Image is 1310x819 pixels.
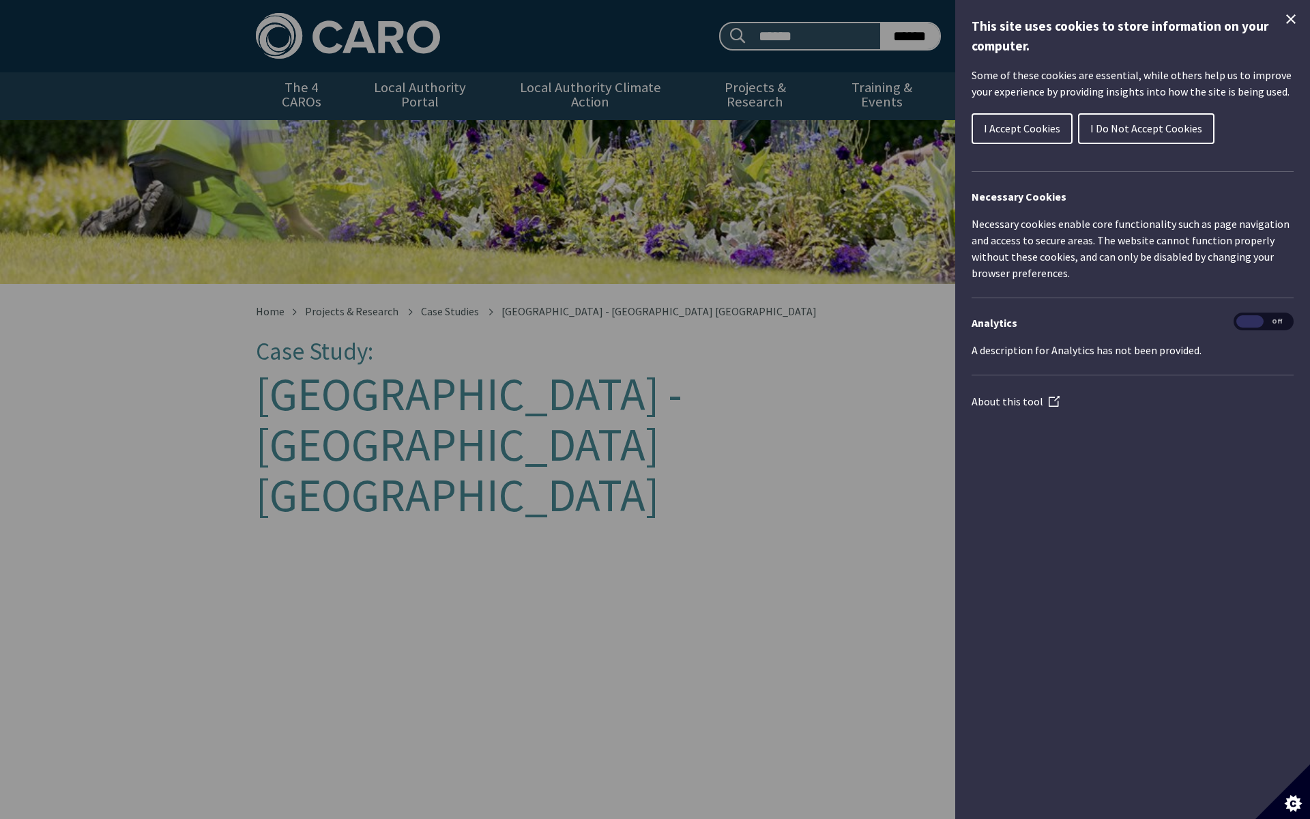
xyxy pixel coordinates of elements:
[972,16,1294,56] h1: This site uses cookies to store information on your computer.
[972,342,1294,358] p: A description for Analytics has not been provided.
[972,394,1060,408] a: About this tool
[1236,315,1264,328] span: On
[1283,11,1299,27] button: Close Cookie Control
[972,216,1294,281] p: Necessary cookies enable core functionality such as page navigation and access to secure areas. T...
[1264,315,1291,328] span: Off
[1255,764,1310,819] button: Set cookie preferences
[972,188,1294,205] h2: Necessary Cookies
[972,67,1294,100] p: Some of these cookies are essential, while others help us to improve your experience by providing...
[972,113,1073,144] button: I Accept Cookies
[1090,121,1202,135] span: I Do Not Accept Cookies
[984,121,1060,135] span: I Accept Cookies
[1078,113,1214,144] button: I Do Not Accept Cookies
[972,315,1294,331] h3: Analytics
